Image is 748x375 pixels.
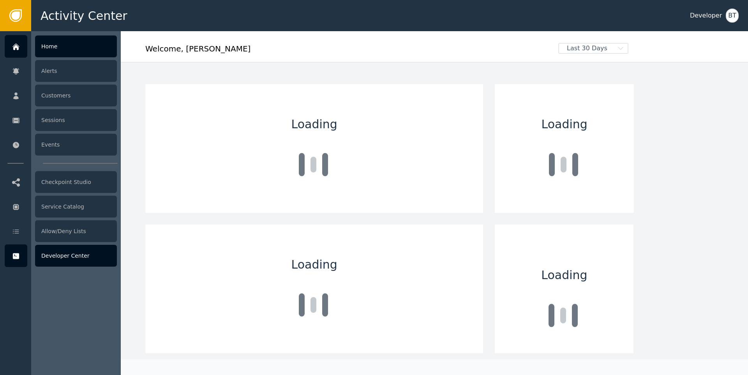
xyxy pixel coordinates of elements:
[5,109,117,131] a: Sessions
[35,134,117,156] div: Events
[542,115,587,133] span: Loading
[35,220,117,242] div: Allow/Deny Lists
[5,220,117,242] a: Allow/Deny Lists
[35,60,117,82] div: Alerts
[5,60,117,82] a: Alerts
[559,44,615,53] span: Last 30 Days
[5,133,117,156] a: Events
[35,109,117,131] div: Sessions
[553,43,634,54] button: Last 30 Days
[35,171,117,193] div: Checkpoint Studio
[5,84,117,107] a: Customers
[690,11,722,20] div: Developer
[726,9,739,23] button: BT
[5,171,117,193] a: Checkpoint Studio
[41,7,127,25] span: Activity Center
[35,35,117,57] div: Home
[35,85,117,106] div: Customers
[145,43,553,60] div: Welcome , [PERSON_NAME]
[291,256,337,273] span: Loading
[35,196,117,218] div: Service Catalog
[5,35,117,58] a: Home
[291,115,337,133] span: Loading
[5,195,117,218] a: Service Catalog
[5,244,117,267] a: Developer Center
[541,266,587,284] span: Loading
[35,245,117,267] div: Developer Center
